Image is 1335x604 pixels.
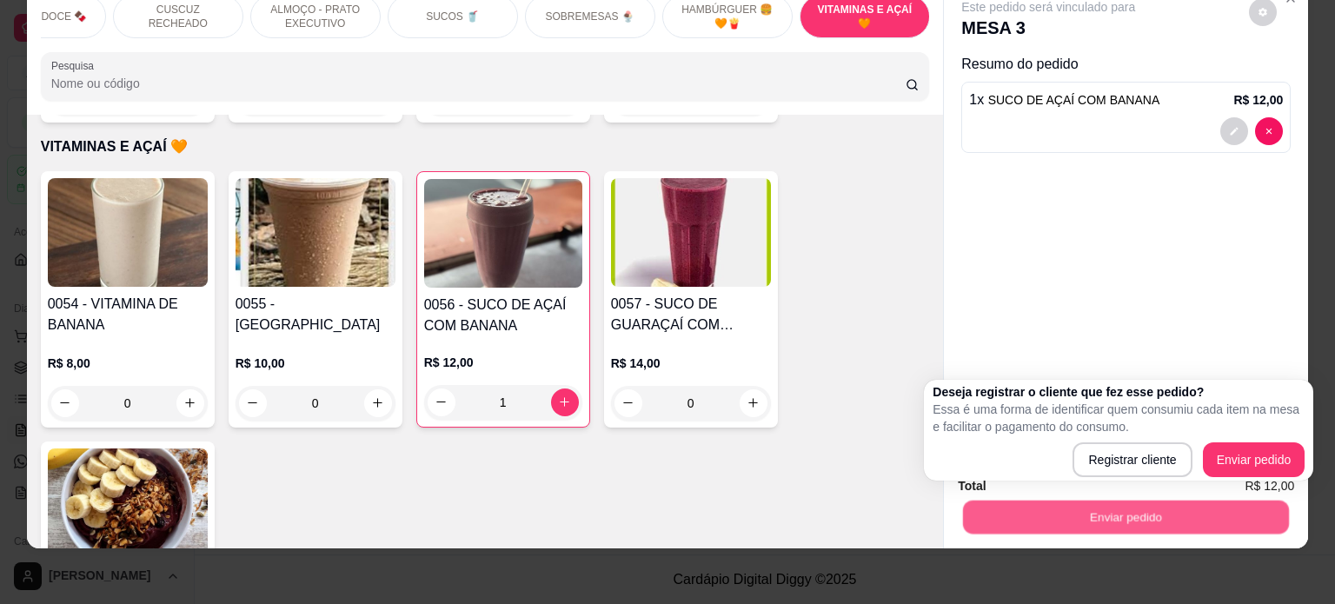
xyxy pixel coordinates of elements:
p: MESA 3 [961,16,1135,40]
p: 1 x [969,90,1159,110]
img: product-image [48,448,208,557]
p: SUCOS 🥤 [426,10,479,23]
p: R$ 10,00 [236,355,395,372]
button: decrease-product-quantity [1255,117,1283,145]
button: decrease-product-quantity [1220,117,1248,145]
h2: Deseja registrar o cliente que fez esse pedido? [933,383,1305,401]
h4: 0057 - SUCO DE GUARAÇAÍ COM BANANA [611,294,771,335]
button: Enviar pedido [963,501,1289,534]
button: Registrar cliente [1073,442,1192,477]
p: Resumo do pedido [961,54,1291,75]
button: Enviar pedido [1203,442,1305,477]
p: R$ 14,00 [611,355,771,372]
p: R$ 8,00 [48,355,208,372]
img: product-image [236,178,395,287]
p: Essa é uma forma de identificar quem consumiu cada item na mesa e facilitar o pagamento do consumo. [933,401,1305,435]
p: HAMBÚRGUER 🍔 🧡🍟 [677,3,778,30]
h4: 0056 - SUCO DE AÇAÍ COM BANANA [424,295,582,336]
p: VITAMINAS E AÇAÍ 🧡 [41,136,930,157]
p: CUSCUZ RECHEADO [128,3,229,30]
p: VITAMINAS E AÇAÍ 🧡 [814,3,915,30]
h4: 0055 - [GEOGRAPHIC_DATA] [236,294,395,335]
label: Pesquisa [51,58,100,73]
p: R$ 12,00 [1233,91,1283,109]
p: ALMOÇO - PRATO EXECUTIVO [265,3,366,30]
p: R$ 12,00 [424,354,582,371]
img: product-image [611,178,771,287]
h4: 0054 - VITAMINA DE BANANA [48,294,208,335]
span: R$ 12,00 [1245,476,1294,495]
strong: Total [958,479,986,493]
img: product-image [424,179,582,288]
img: product-image [48,178,208,287]
p: SOBREMESAS 🍨 [546,10,634,23]
span: SUCO DE AÇAÍ COM BANANA [988,93,1160,107]
input: Pesquisa [51,75,906,92]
